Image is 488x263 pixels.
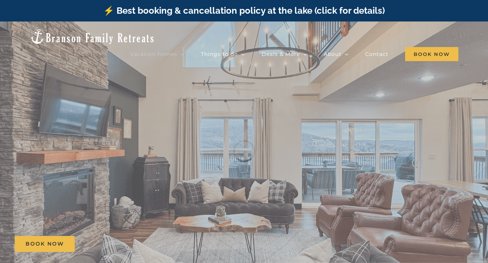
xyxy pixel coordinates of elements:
span: Deals & More [262,51,300,57]
span: Book Now [405,47,458,61]
span: Things to do [201,51,238,57]
a: Vacation homes [130,47,184,61]
span: Contact [365,51,388,57]
a: About [324,47,349,61]
a: Book Now [15,236,75,252]
a: ⚡️ Best booking & cancellation policy at the lake (click for details) [103,5,385,16]
span: Vacation homes [130,51,177,57]
span: About [324,51,341,57]
a: Things to do [201,47,245,61]
a: Contact [365,47,388,61]
nav: Main Menu [130,47,458,61]
img: Branson Family Retreats Logo [30,28,155,45]
span: Book Now [26,241,64,247]
a: Deals & More [262,47,307,61]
